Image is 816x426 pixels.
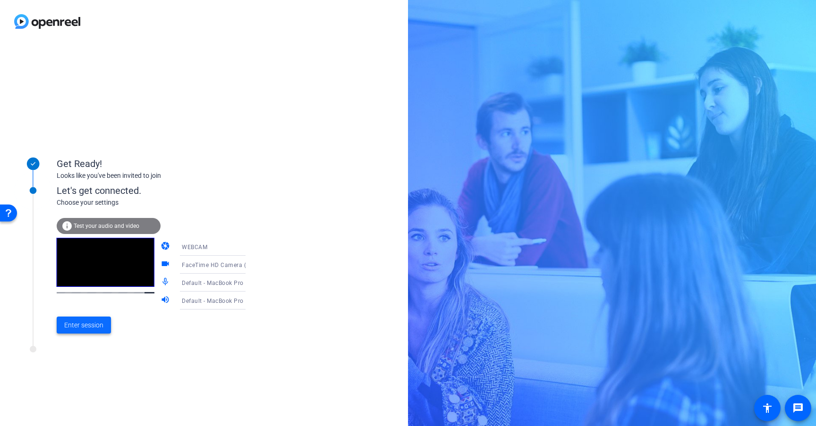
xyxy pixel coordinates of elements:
[161,295,172,306] mat-icon: volume_up
[57,171,246,181] div: Looks like you've been invited to join
[61,220,73,232] mat-icon: info
[182,279,303,286] span: Default - MacBook Pro Microphone (Built-in)
[64,320,103,330] span: Enter session
[57,317,111,334] button: Enter session
[161,277,172,288] mat-icon: mic_none
[182,261,279,268] span: FaceTime HD Camera (467C:1317)
[161,259,172,270] mat-icon: videocam
[182,244,207,251] span: WEBCAM
[57,198,265,208] div: Choose your settings
[762,402,773,414] mat-icon: accessibility
[182,297,296,304] span: Default - MacBook Pro Speakers (Built-in)
[74,223,139,229] span: Test your audio and video
[57,157,246,171] div: Get Ready!
[792,402,804,414] mat-icon: message
[161,241,172,252] mat-icon: camera
[57,184,265,198] div: Let's get connected.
